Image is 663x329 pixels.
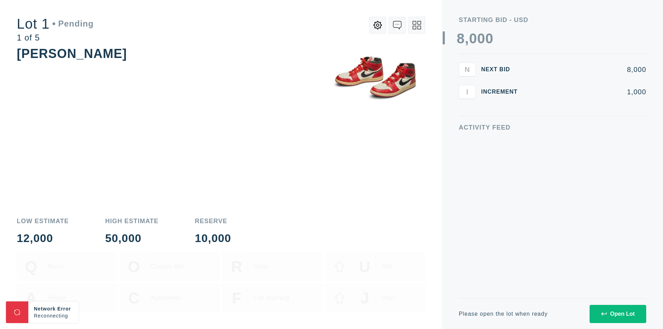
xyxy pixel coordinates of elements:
[17,218,69,224] div: Low Estimate
[105,218,159,224] div: High Estimate
[17,46,127,61] div: [PERSON_NAME]
[485,31,493,45] div: 0
[457,31,465,45] div: 8
[529,88,646,95] div: 1,000
[481,89,523,95] div: Increment
[105,233,159,244] div: 50,000
[17,34,94,42] div: 1 of 5
[459,17,646,23] div: Starting Bid - USD
[459,311,548,317] div: Please open the lot when ready
[195,233,231,244] div: 10,000
[17,17,94,31] div: Lot 1
[34,312,73,319] div: Reconnecting
[466,88,468,96] span: I
[459,124,646,131] div: Activity Feed
[481,67,523,72] div: Next Bid
[469,31,477,45] div: 0
[465,65,470,73] span: N
[70,313,71,319] span: .
[465,31,469,171] div: ,
[601,311,635,317] div: Open Lot
[590,305,646,323] button: Open Lot
[529,66,646,73] div: 8,000
[477,31,485,45] div: 0
[17,233,69,244] div: 12,000
[195,218,231,224] div: Reserve
[459,85,476,99] button: I
[71,313,73,319] span: .
[459,63,476,76] button: N
[68,313,70,319] span: .
[52,20,94,28] div: Pending
[34,305,73,312] div: Network Error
